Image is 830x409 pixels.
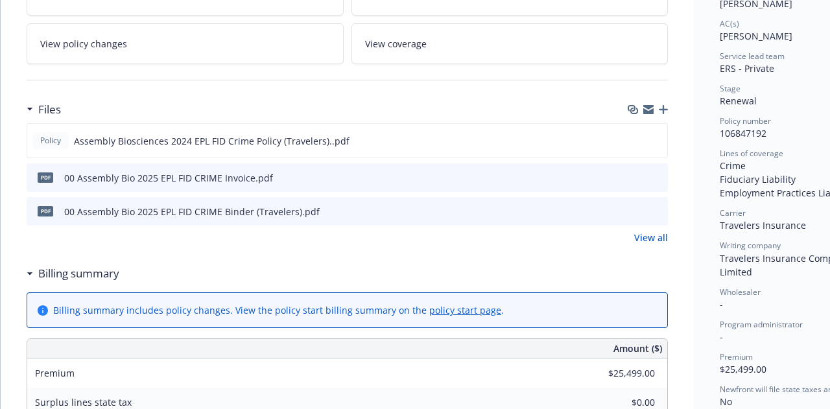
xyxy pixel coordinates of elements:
div: Files [27,101,61,118]
a: policy start page [429,304,501,316]
span: Policy [38,135,64,146]
span: ERS - Private [720,62,774,75]
span: [PERSON_NAME] [720,30,792,42]
span: pdf [38,206,53,216]
span: Assembly Biosciences 2024 EPL FID Crime Policy (Travelers)..pdf [74,134,350,148]
span: Premium [35,367,75,379]
h3: Billing summary [38,265,119,282]
span: No [720,395,732,408]
button: preview file [650,134,662,148]
a: View coverage [351,23,669,64]
span: 106847192 [720,127,766,139]
span: - [720,331,723,343]
span: - [720,298,723,310]
span: Lines of coverage [720,148,783,159]
span: Premium [720,351,753,362]
span: Renewal [720,95,757,107]
span: Carrier [720,207,746,218]
div: 00 Assembly Bio 2025 EPL FID CRIME Binder (Travelers).pdf [64,205,320,218]
span: Surplus lines state tax [35,396,132,408]
span: AC(s) [720,18,739,29]
span: View policy changes [40,37,127,51]
input: 0.00 [578,364,663,383]
button: preview file [651,205,663,218]
a: View all [634,231,668,244]
span: View coverage [365,37,427,51]
span: Policy number [720,115,771,126]
div: Billing summary [27,265,119,282]
span: Program administrator [720,319,803,330]
span: Writing company [720,240,781,251]
div: 00 Assembly Bio 2025 EPL FID CRIME Invoice.pdf [64,171,273,185]
button: preview file [651,171,663,185]
span: Wholesaler [720,286,761,298]
button: download file [630,205,641,218]
div: Billing summary includes policy changes. View the policy start billing summary on the . [53,303,504,317]
span: $25,499.00 [720,363,766,375]
h3: Files [38,101,61,118]
span: Amount ($) [613,342,662,355]
span: Stage [720,83,741,94]
button: download file [630,171,641,185]
a: View policy changes [27,23,344,64]
button: download file [630,134,640,148]
span: pdf [38,172,53,182]
span: Service lead team [720,51,785,62]
span: Travelers Insurance [720,219,806,231]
